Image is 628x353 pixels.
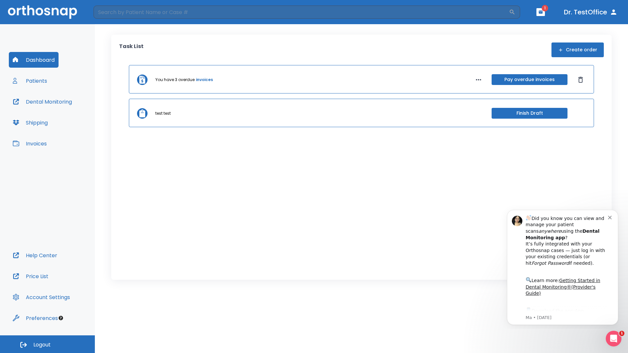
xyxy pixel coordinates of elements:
[575,75,586,85] button: Dismiss
[9,115,52,130] button: Shipping
[492,74,567,85] button: Pay overdue invoices
[33,341,51,348] span: Logout
[9,136,51,151] button: Invoices
[28,103,111,136] div: Download the app: | ​ Let us know if you need help getting started!
[119,42,144,57] p: Task List
[94,6,509,19] input: Search by Patient Name or Case #
[8,5,77,19] img: Orthosnap
[606,331,621,346] iframe: Intercom live chat
[58,315,64,321] div: Tooltip anchor
[9,73,51,89] button: Patients
[9,289,74,305] button: Account Settings
[561,6,620,18] button: Dr. TestOffice
[551,42,604,57] button: Create order
[9,94,76,109] button: Dental Monitoring
[9,310,62,326] button: Preferences
[497,204,628,329] iframe: Intercom notifications message
[9,52,59,68] button: Dashboard
[196,77,213,83] a: invoices
[9,268,52,284] button: Price List
[542,5,548,11] span: 1
[492,108,567,119] button: Finish Draft
[9,247,61,263] button: Help Center
[155,77,195,83] p: You have 3 overdue
[111,10,116,15] button: Dismiss notification
[28,104,87,116] a: App Store
[619,331,624,336] span: 1
[28,111,111,117] p: Message from Ma, sent 5w ago
[155,110,171,116] p: test test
